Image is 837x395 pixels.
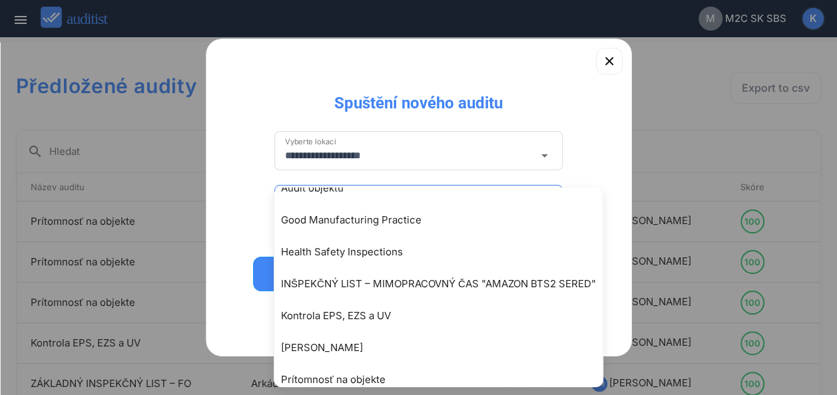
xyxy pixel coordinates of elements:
[324,82,513,114] div: Spuštění nového auditu
[281,372,609,388] div: Prítomnosť na objekte
[281,308,609,324] div: Kontrola EPS, EZS a UV
[536,148,552,164] i: arrow_drop_down
[281,212,609,228] div: Good Manufacturing Practice
[281,180,609,196] div: Audit objektu
[270,266,567,282] div: Spustit audit
[253,257,585,291] button: Spustit audit
[281,276,609,292] div: INŠPEKČNÝ LIST – MIMOPRACOVNÝ ČAS "AMAZON BTS2 SERED"
[281,244,609,260] div: Health Safety Inspections
[285,145,534,166] input: Vyberte lokaci
[281,340,609,356] div: [PERSON_NAME]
